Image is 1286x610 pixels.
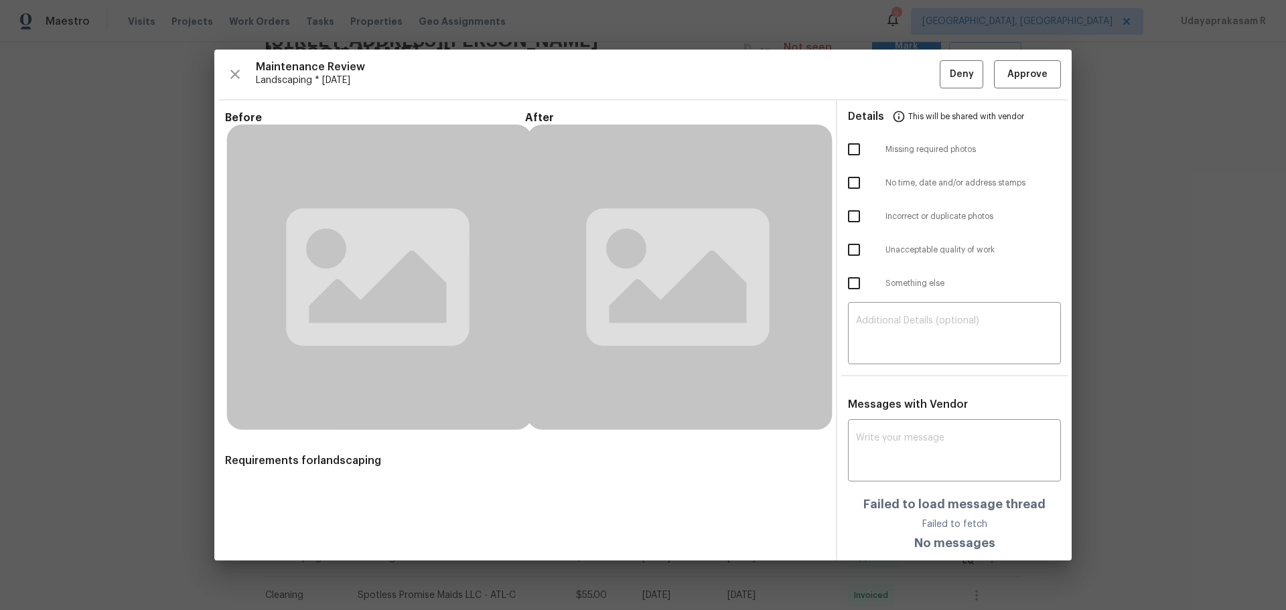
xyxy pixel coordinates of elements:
[848,399,968,410] span: Messages with Vendor
[837,200,1072,233] div: Incorrect or duplicate photos
[837,233,1072,266] div: Unacceptable quality of work
[525,111,825,125] span: After
[885,144,1061,155] span: Missing required photos
[940,60,983,89] button: Deny
[225,111,525,125] span: Before
[885,177,1061,189] span: No time, date and/or address stamps
[950,66,974,83] span: Deny
[837,166,1072,200] div: No time, date and/or address stamps
[256,60,940,74] span: Maintenance Review
[1007,66,1048,83] span: Approve
[863,498,1046,511] h4: Failed to load message thread
[885,211,1061,222] span: Incorrect or duplicate photos
[914,536,995,550] h4: No messages
[837,133,1072,166] div: Missing required photos
[885,244,1061,256] span: Unacceptable quality of work
[994,60,1061,89] button: Approve
[885,278,1061,289] span: Something else
[837,266,1072,300] div: Something else
[863,518,1046,531] div: Failed to fetch
[848,100,884,133] span: Details
[256,74,940,87] span: Landscaping * [DATE]
[908,100,1024,133] span: This will be shared with vendor
[225,454,825,467] span: Requirements for landscaping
